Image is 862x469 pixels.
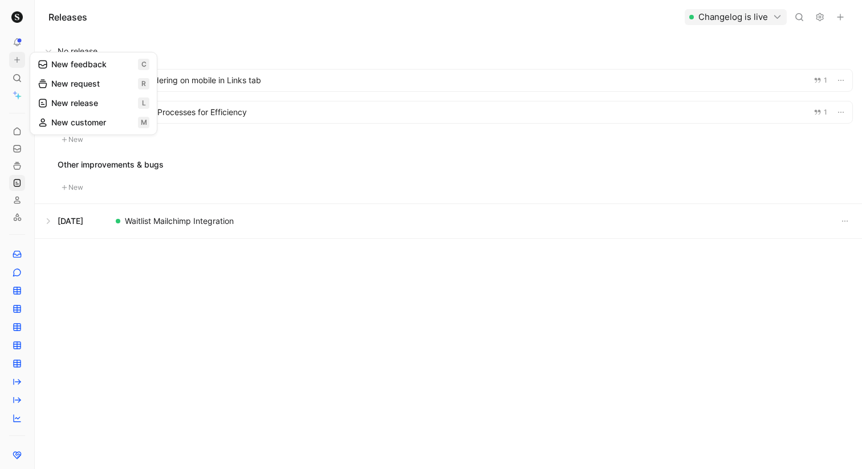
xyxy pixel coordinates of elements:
button: shopmy [9,9,25,25]
span: m [138,117,149,128]
h1: Releases [48,10,87,24]
button: New customerm [32,113,154,132]
span: l [138,97,149,109]
button: 1 [811,74,830,87]
button: New requestr [32,74,154,93]
button: 1 [811,106,830,119]
span: c [138,59,149,70]
button: New feedbackc [32,55,154,74]
button: Changelog is live [685,9,787,25]
button: New [58,133,87,146]
span: 1 [824,77,827,84]
button: New [58,181,87,194]
span: 1 [824,109,827,116]
button: New releasel [32,93,154,113]
img: shopmy [11,11,23,23]
span: r [138,78,149,89]
div: Other improvements & bugs [58,158,853,172]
